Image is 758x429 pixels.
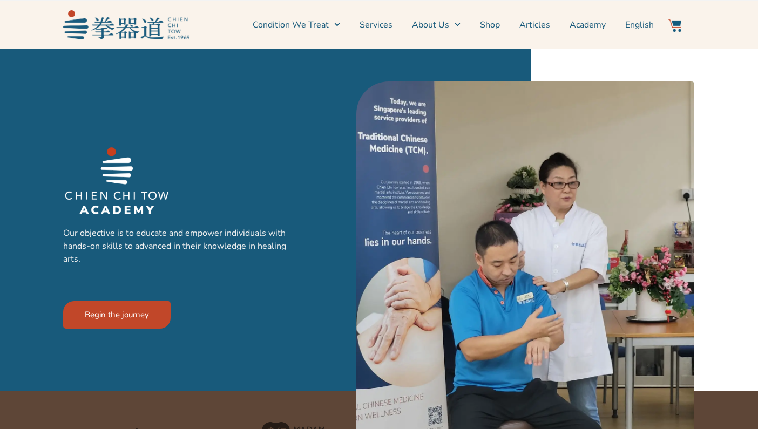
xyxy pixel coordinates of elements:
[412,11,461,38] a: About Us
[195,11,654,38] nav: Menu
[570,11,606,38] a: Academy
[668,19,681,32] img: Website Icon-03
[625,18,654,31] span: English
[63,301,171,329] a: Begin the journey
[625,11,654,38] a: English
[360,11,392,38] a: Services
[63,227,297,265] p: Our objective is to educate and empower individuals with hands-on skills to advanced in their kno...
[480,11,500,38] a: Shop
[253,11,340,38] a: Condition We Treat
[85,311,149,319] span: Begin the journey
[519,11,550,38] a: Articles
